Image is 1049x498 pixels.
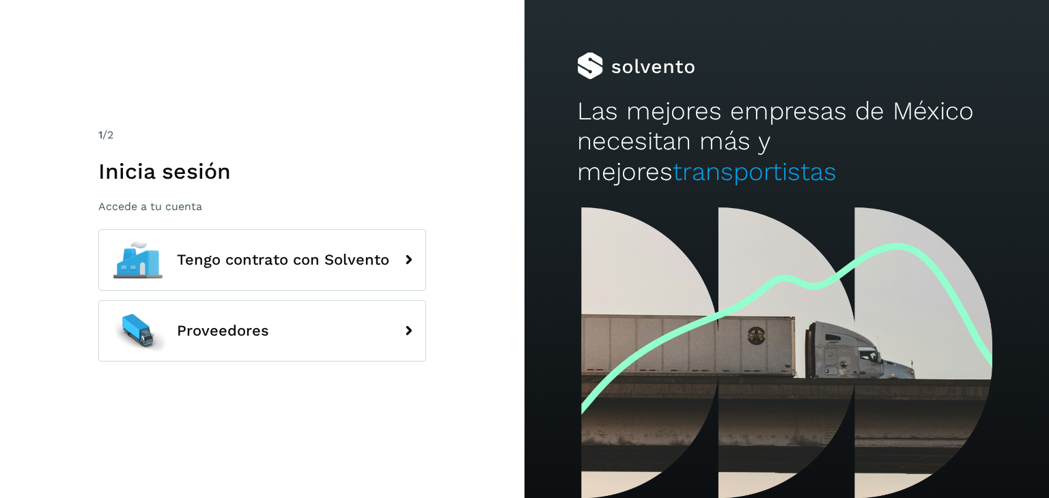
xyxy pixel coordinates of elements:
span: transportistas [673,157,837,186]
span: Tengo contrato con Solvento [177,252,389,268]
button: Proveedores [98,300,426,362]
p: Accede a tu cuenta [98,200,426,213]
span: Proveedores [177,323,269,339]
div: /2 [98,127,426,143]
h2: Las mejores empresas de México necesitan más y mejores [577,96,996,187]
span: 1 [98,128,102,141]
button: Tengo contrato con Solvento [98,229,426,291]
h1: Inicia sesión [98,158,426,184]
